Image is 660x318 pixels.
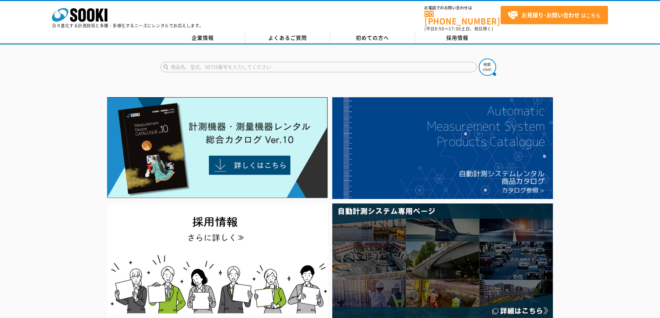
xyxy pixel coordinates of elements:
[435,26,445,32] span: 8:50
[449,26,461,32] span: 17:30
[332,97,553,199] img: 自動計測システムカタログ
[415,33,500,43] a: 採用情報
[160,33,245,43] a: 企業情報
[245,33,330,43] a: よくあるご質問
[52,24,204,28] p: 日々進化する計測技術と多種・多様化するニーズにレンタルでお応えします。
[424,11,501,25] a: [PHONE_NUMBER]
[330,33,415,43] a: 初めての方へ
[332,203,553,318] img: 自動計測システム専用ページ
[107,97,328,198] img: Catalog Ver10
[479,58,496,76] img: btn_search.png
[501,6,608,24] a: お見積り･お問い合わせはこちら
[160,62,477,72] input: 商品名、型式、NETIS番号を入力してください
[356,34,389,42] span: 初めての方へ
[424,26,493,32] span: (平日 ～ 土日、祝日除く)
[107,203,328,318] img: SOOKI recruit
[424,6,501,10] span: お電話でのお問い合わせは
[521,11,580,19] strong: お見積り･お問い合わせ
[508,10,600,20] span: はこちら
